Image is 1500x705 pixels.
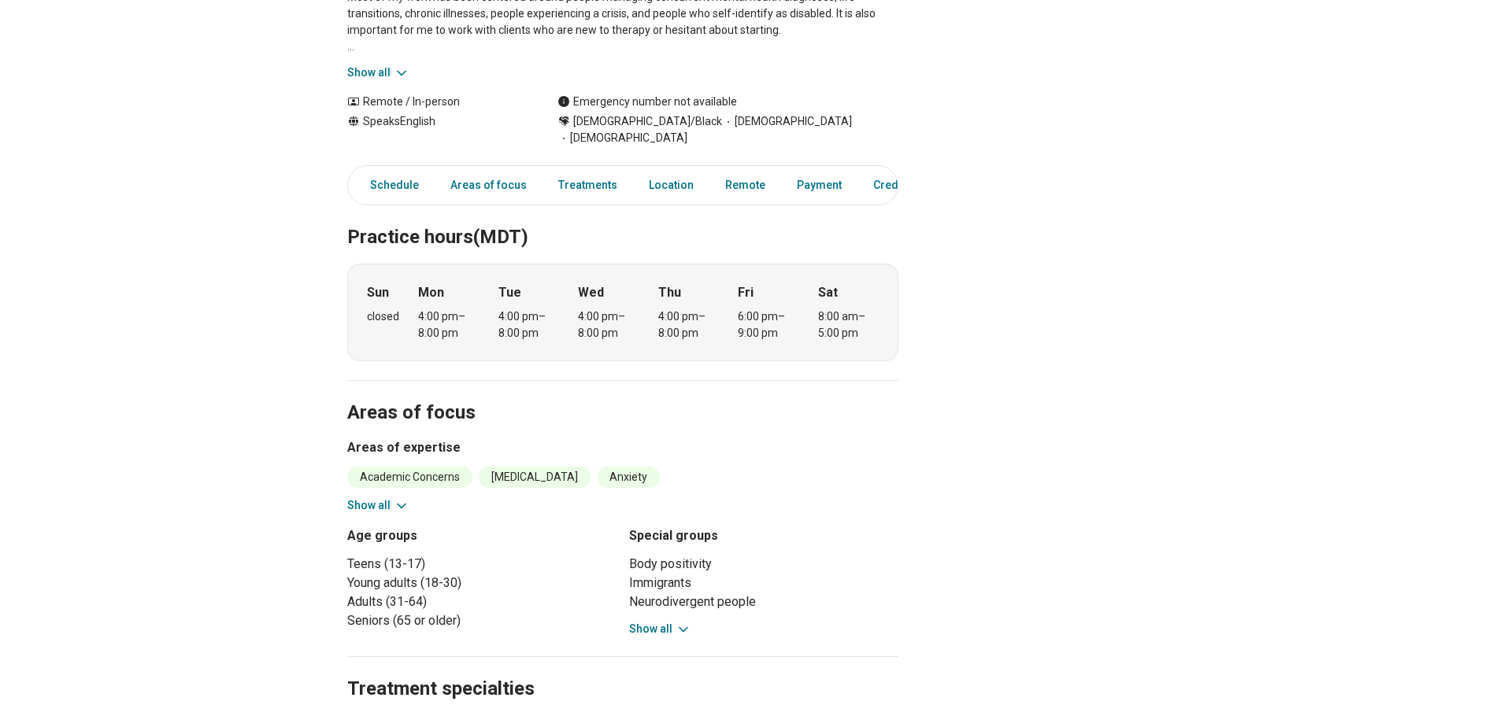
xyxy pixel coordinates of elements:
[629,555,898,574] li: Body positivity
[347,186,898,251] h2: Practice hours (MDT)
[658,308,719,341] div: 4:00 pm – 8:00 pm
[578,308,639,341] div: 4:00 pm – 8:00 pm
[347,264,898,361] div: When does the program meet?
[347,497,409,514] button: Show all
[347,438,898,457] h3: Areas of expertise
[351,169,428,201] a: Schedule
[418,283,444,302] strong: Mon
[578,283,604,302] strong: Wed
[347,362,898,426] h2: Areas of focus
[629,592,898,611] li: Neurodivergent people
[557,130,687,146] span: [DEMOGRAPHIC_DATA]
[864,169,943,201] a: Credentials
[498,308,559,341] div: 4:00 pm – 8:00 pm
[573,113,722,130] span: [DEMOGRAPHIC_DATA]/Black
[716,169,775,201] a: Remote
[787,169,851,201] a: Payment
[347,574,617,592] li: Young adults (18-30)
[347,65,409,81] button: Show all
[818,308,879,341] div: 8:00 am – 5:00 pm
[347,94,526,110] div: Remote / In-person
[347,611,617,630] li: Seniors (65 or older)
[722,113,852,130] span: [DEMOGRAPHIC_DATA]
[347,638,898,703] h2: Treatment specialties
[597,467,660,488] li: Anxiety
[441,169,536,201] a: Areas of focus
[549,169,627,201] a: Treatments
[479,467,591,488] li: [MEDICAL_DATA]
[347,113,526,146] div: Speaks English
[498,283,521,302] strong: Tue
[557,94,737,110] div: Emergency number not available
[639,169,703,201] a: Location
[629,526,898,545] h3: Special groups
[738,308,798,341] div: 6:00 pm – 9:00 pm
[367,283,389,302] strong: Sun
[818,283,838,302] strong: Sat
[347,592,617,611] li: Adults (31-64)
[347,555,617,574] li: Teens (13-17)
[738,283,754,302] strong: Fri
[658,283,681,302] strong: Thu
[629,621,691,637] button: Show all
[418,308,479,341] div: 4:00 pm – 8:00 pm
[347,467,472,488] li: Academic Concerns
[347,526,617,545] h3: Age groups
[629,574,898,592] li: Immigrants
[367,308,399,325] div: closed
